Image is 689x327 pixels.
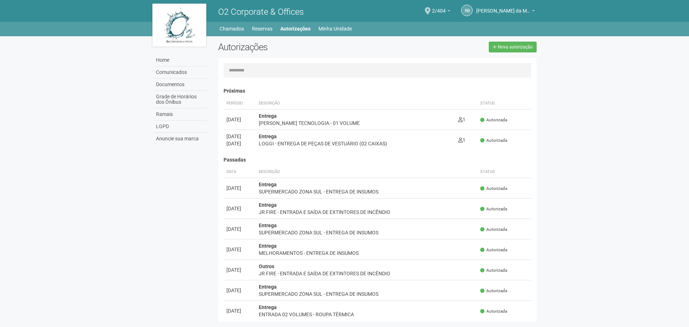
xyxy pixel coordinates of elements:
div: [PERSON_NAME] TECNOLOGIA - 01 VOLUME [259,120,453,127]
span: Autorizada [480,247,507,253]
a: LGPD [154,121,207,133]
a: Autorizações [280,24,311,34]
a: Minha Unidade [318,24,352,34]
strong: Entrega [259,304,277,310]
div: [DATE] [226,205,253,212]
span: Autorizada [480,117,507,123]
a: Grade de Horários dos Ônibus [154,91,207,108]
a: Chamados [220,24,244,34]
strong: Outros [259,263,274,269]
th: Status [477,166,531,178]
span: Autorizada [480,186,507,192]
div: [DATE] [226,133,253,140]
th: Descrição [256,98,456,109]
div: LOGGI - ENTREGA DE PEÇAS DE VESTUÁRIO (02 CAIXAS) [259,140,453,147]
strong: Entrega [259,243,277,249]
a: Home [154,54,207,66]
div: ENTRADA 02 VOLUMES - ROUPA TÉRMICA [259,311,475,318]
span: Autorizada [480,206,507,212]
a: Documentos [154,79,207,91]
a: RB [461,5,473,16]
th: Descrição [256,166,478,178]
div: [DATE] [226,140,253,147]
a: Comunicados [154,66,207,79]
span: Nova autorização [498,45,533,50]
div: JR FIRE - ENTRADA E SAÍDA DE EXTINTORES DE INCÊNDIO [259,270,475,277]
div: SUPERMERCADO ZONA SUL - ENTREGA DE INSUMOS [259,229,475,236]
div: [DATE] [226,287,253,294]
img: logo.jpg [152,4,206,47]
span: Autorizada [480,267,507,274]
div: MELHORAMENTOS - ENTREGA DE INSUMOS [259,249,475,257]
span: 2/404 [432,1,446,14]
strong: Entrega [259,284,277,290]
strong: Entrega [259,202,277,208]
div: [DATE] [226,266,253,274]
div: JR FIRE - ENTRADA E SAÍDA DE EXTINTORES DE INCÊNDIO [259,209,475,216]
strong: Entrega [259,182,277,187]
span: O2 Corporate & Offices [218,7,304,17]
h4: Próximas [224,88,532,94]
th: Período [224,98,256,109]
span: Autorizada [480,288,507,294]
th: Status [477,98,531,109]
div: [DATE] [226,246,253,253]
div: [DATE] [226,184,253,192]
div: [DATE] [226,307,253,314]
strong: Entrega [259,223,277,228]
div: SUPERMERCADO ZONA SUL - ENTREGA DE INSUMOS [259,188,475,195]
span: 1 [458,137,465,143]
span: Autorizada [480,308,507,314]
span: Raul Barrozo da Motta Junior [476,1,530,14]
a: [PERSON_NAME] da Motta Junior [476,9,535,15]
a: 2/404 [432,9,450,15]
strong: Entrega [259,134,277,139]
a: Anuncie sua marca [154,133,207,145]
div: [DATE] [226,116,253,123]
h4: Passadas [224,157,532,163]
span: 1 [458,117,465,122]
h2: Autorizações [218,42,372,52]
div: [DATE] [226,225,253,233]
div: SUPERMERCADO ZONA SUL - ENTREGA DE INSUMOS [259,290,475,298]
a: Reservas [252,24,272,34]
th: Data [224,166,256,178]
a: Ramais [154,108,207,121]
span: Autorizada [480,137,507,144]
strong: Entrega [259,113,277,119]
span: Autorizada [480,226,507,233]
a: Nova autorização [489,42,537,52]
